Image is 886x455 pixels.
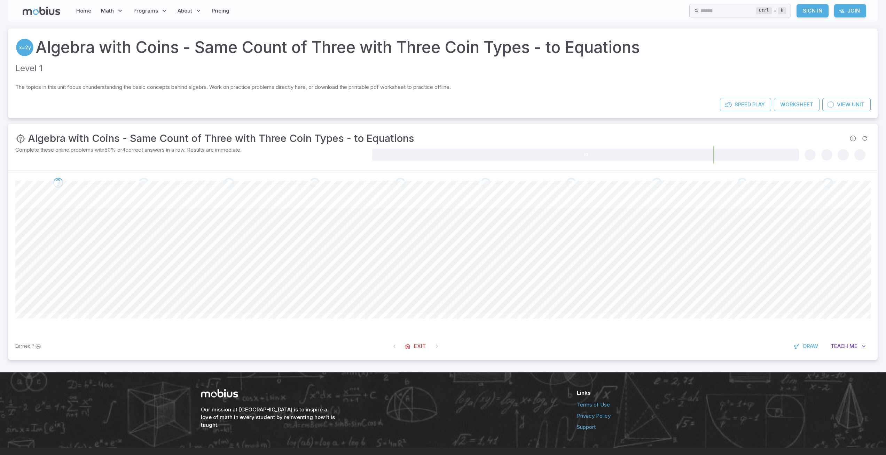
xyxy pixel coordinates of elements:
div: Go to the next question [737,178,747,188]
span: Math [101,7,114,15]
span: ? [32,343,34,350]
span: Me [849,342,857,350]
span: Programs [133,7,158,15]
kbd: Ctrl [756,7,772,14]
span: Speed [735,101,751,108]
a: Algebra [15,38,34,57]
div: Go to the next question [53,178,63,188]
a: Terms of Use [577,401,685,409]
a: Privacy Policy [577,412,685,420]
h6: Links [577,389,685,397]
a: Join [834,4,866,17]
span: Play [752,101,765,108]
p: Complete these online problems with 80 % or 4 correct answers in a row. Results are immediate. [15,146,371,154]
div: + [756,7,786,15]
a: Support [577,423,685,431]
span: About [178,7,192,15]
span: On First Question [388,340,401,352]
span: Refresh Question [859,132,871,144]
div: Go to the next question [139,178,149,188]
a: Algebra with Coins - Same Count of Three with Three Coin Types - to Equations [36,36,640,59]
kbd: k [778,7,786,14]
h3: Algebra with Coins - Same Count of Three with Three Coin Types - to Equations [28,131,414,146]
p: Sign In to earn Mobius dollars [15,343,42,350]
span: Exit [414,342,426,350]
p: The topics in this unit focus on understanding the basic concepts behind algebra . Work on practi... [15,83,871,91]
span: Report an issue with the question [847,132,859,144]
div: Go to the next question [823,178,833,188]
a: Worksheet [774,98,820,111]
div: Go to the next question [481,178,491,188]
a: Home [74,3,93,19]
a: SpeedPlay [720,98,771,111]
div: Go to the next question [566,178,576,188]
p: Level 1 [15,62,871,75]
span: Teach [831,342,848,350]
div: Go to the next question [310,178,320,188]
span: On Latest Question [431,340,443,352]
h6: Our mission at [GEOGRAPHIC_DATA] is to inspire a love of math in every student by reinventing how... [201,406,337,429]
div: Go to the next question [652,178,662,188]
button: Draw [790,340,823,353]
span: View [837,101,850,108]
a: Exit [401,340,431,353]
span: Unit [852,101,864,108]
div: Go to the next question [224,178,234,188]
button: TeachMe [826,340,871,353]
a: Sign In [797,4,829,17]
div: Go to the next question [395,178,405,188]
a: ViewUnit [822,98,871,111]
span: Draw [803,342,818,350]
a: Pricing [210,3,232,19]
span: Earned [15,343,31,350]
